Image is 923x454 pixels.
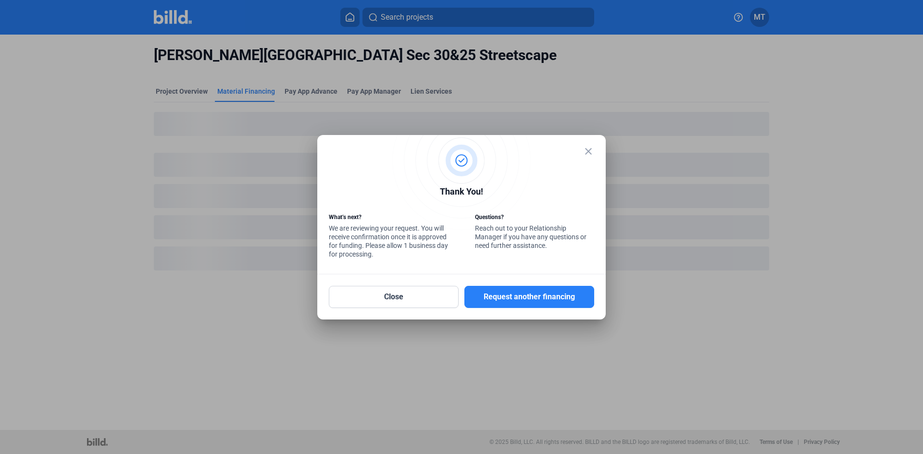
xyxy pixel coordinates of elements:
[329,185,594,201] div: Thank You!
[329,213,448,224] div: What’s next?
[475,213,594,252] div: Reach out to your Relationship Manager if you have any questions or need further assistance.
[475,213,594,224] div: Questions?
[464,286,594,308] button: Request another financing
[583,146,594,157] mat-icon: close
[329,213,448,261] div: We are reviewing your request. You will receive confirmation once it is approved for funding. Ple...
[329,286,459,308] button: Close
